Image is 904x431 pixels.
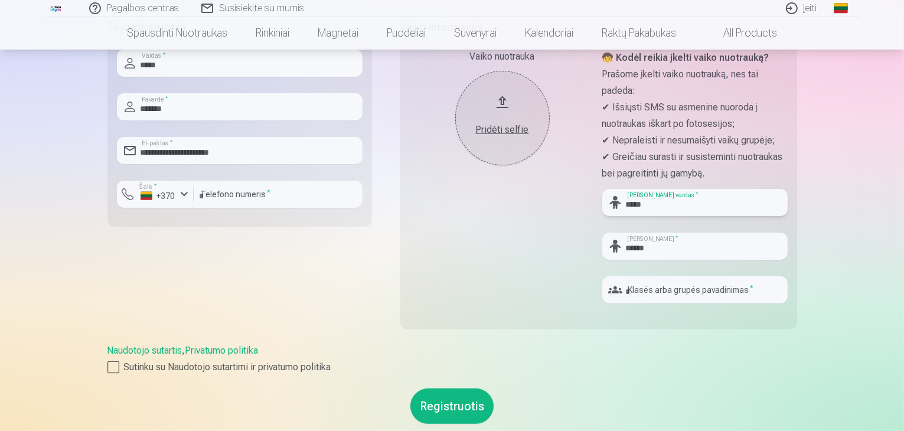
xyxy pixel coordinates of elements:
[410,50,595,64] div: Vaiko nuotrauka
[241,17,303,50] a: Rinkiniai
[141,190,176,202] div: +370
[50,5,63,12] img: /fa2
[602,132,788,149] p: ✔ Nepraleisti ir nesumaišyti vaikų grupėje;
[455,71,550,165] button: Pridėti selfie
[117,181,194,208] button: Šalis*+370
[588,17,690,50] a: Raktų pakabukas
[303,17,373,50] a: Magnetai
[602,52,769,63] strong: 🧒 Kodėl reikia įkelti vaiko nuotrauką?
[602,149,788,182] p: ✔ Greičiau surasti ir susisteminti nuotraukas bei pagreitinti jų gamybą.
[602,66,788,99] p: Prašome įkelti vaiko nuotrauką, nes tai padeda:
[107,360,797,374] label: Sutinku su Naudotojo sutartimi ir privatumo politika
[410,388,494,424] button: Registruotis
[373,17,440,50] a: Puodeliai
[113,17,241,50] a: Spausdinti nuotraukas
[185,345,259,356] a: Privatumo politika
[511,17,588,50] a: Kalendoriai
[440,17,511,50] a: Suvenyrai
[136,182,160,191] label: Šalis
[467,123,538,137] div: Pridėti selfie
[107,344,797,374] div: ,
[690,17,791,50] a: All products
[107,345,182,356] a: Naudotojo sutartis
[602,99,788,132] p: ✔ Išsiųsti SMS su asmenine nuoroda į nuotraukas iškart po fotosesijos;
